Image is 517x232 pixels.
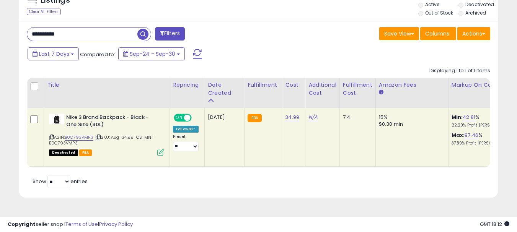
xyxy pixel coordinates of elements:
[173,81,201,89] div: Repricing
[463,114,475,121] a: 42.81
[452,132,515,146] div: %
[21,44,27,50] img: tab_domain_overview_orange.svg
[79,149,92,156] span: FBA
[379,114,442,121] div: 15%
[452,131,465,139] b: Max:
[379,89,383,96] small: Amazon Fees.
[285,81,302,89] div: Cost
[452,123,515,128] p: 22.20% Profit [PERSON_NAME]
[76,44,82,50] img: tab_keywords_by_traffic_grey.svg
[173,134,199,151] div: Preset:
[379,81,445,89] div: Amazon Fees
[208,81,241,97] div: Date Created
[420,27,456,40] button: Columns
[425,30,449,37] span: Columns
[343,81,372,97] div: Fulfillment Cost
[21,12,38,18] div: v 4.0.25
[12,20,18,26] img: website_grey.svg
[8,221,133,228] div: seller snap | |
[308,81,336,97] div: Additional Cost
[425,10,453,16] label: Out of Stock
[452,114,463,121] b: Min:
[465,10,486,16] label: Archived
[248,114,262,122] small: FBA
[429,67,490,75] div: Displaying 1 to 1 of 1 items
[191,115,203,121] span: OFF
[99,221,133,228] a: Privacy Policy
[248,81,279,89] div: Fulfillment
[49,114,64,124] img: 41rmA9On2qL._SL40_.jpg
[457,27,490,40] button: Actions
[175,115,184,121] span: ON
[425,1,439,8] label: Active
[29,45,68,50] div: Domain Overview
[49,114,164,155] div: ASIN:
[65,134,93,141] a: B0C793VMP3
[47,81,166,89] div: Title
[465,1,494,8] label: Deactivated
[379,121,442,128] div: $0.30 min
[155,27,185,41] button: Filters
[208,114,238,121] div: [DATE]
[308,114,318,121] a: N/A
[80,51,115,58] span: Compared to:
[130,50,175,58] span: Sep-24 - Sep-30
[49,149,78,156] span: All listings that are unavailable for purchase on Amazon for any reason other than out-of-stock
[173,126,199,133] div: Follow BB *
[85,45,129,50] div: Keywords by Traffic
[65,221,98,228] a: Terms of Use
[27,8,61,15] div: Clear All Filters
[465,131,478,139] a: 97.46
[20,20,84,26] div: Domain: [DOMAIN_NAME]
[379,27,419,40] button: Save View
[118,47,185,60] button: Sep-24 - Sep-30
[39,50,69,58] span: Last 7 Days
[12,12,18,18] img: logo_orange.svg
[285,114,299,121] a: 34.99
[480,221,509,228] span: 2025-10-8 18:12 GMT
[49,134,154,146] span: | SKU: Aug-34.99-OS-MN-B0C793VMP3
[8,221,36,228] strong: Copyright
[343,114,370,121] div: 7.4
[28,47,79,60] button: Last 7 Days
[452,141,515,146] p: 37.89% Profit [PERSON_NAME]
[66,114,159,130] b: Nike 3 Brand Backpack - Black - One Size (30L)
[452,114,515,128] div: %
[33,178,88,185] span: Show: entries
